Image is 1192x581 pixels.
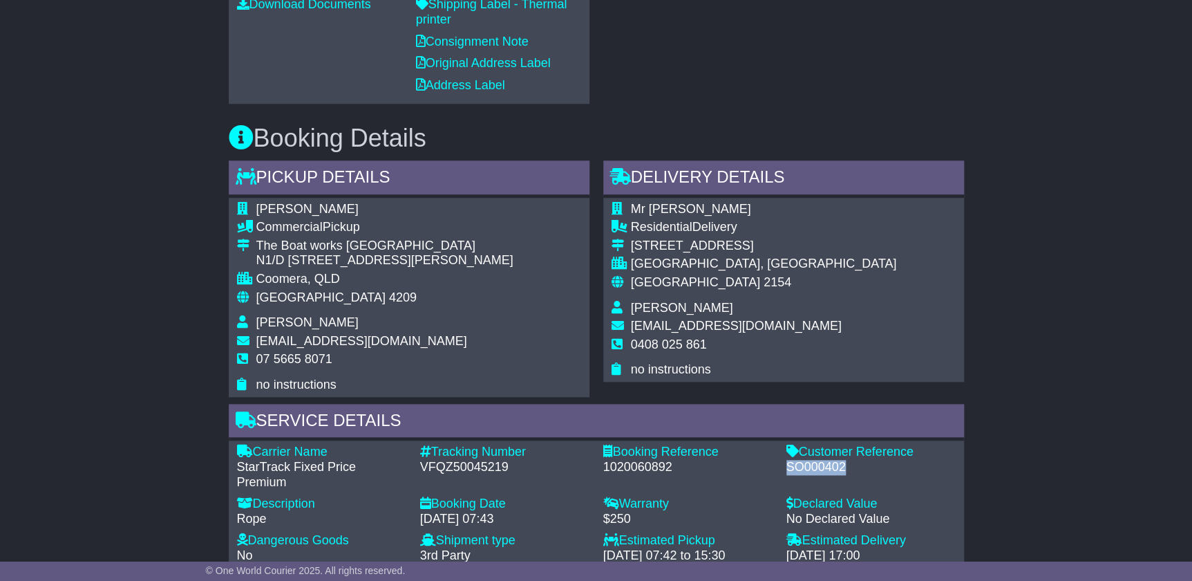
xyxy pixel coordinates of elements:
[416,56,551,70] a: Original Address Label
[420,460,589,475] div: VFQZ50045219
[786,533,956,548] div: Estimated Delivery
[256,334,467,348] span: [EMAIL_ADDRESS][DOMAIN_NAME]
[420,497,589,512] div: Booking Date
[237,512,406,527] div: Rope
[631,338,707,351] span: 0408 025 861
[256,220,513,235] div: Pickup
[786,497,956,512] div: Declared Value
[420,548,471,562] span: 3rd Party
[603,548,773,564] div: [DATE] 07:42 to 15:30
[631,319,842,333] span: [EMAIL_ADDRESS][DOMAIN_NAME]
[237,445,406,460] div: Carrier Name
[416,35,529,48] a: Consignment Note
[420,445,589,460] div: Tracking Number
[237,548,253,562] span: No
[603,533,773,548] div: Estimated Pickup
[786,548,956,564] div: [DATE] 17:00
[420,533,589,548] div: Shipment type
[764,275,791,289] span: 2154
[256,239,513,254] div: The Boat works [GEOGRAPHIC_DATA]
[256,253,513,268] div: N1/D [STREET_ADDRESS][PERSON_NAME]
[631,275,760,289] span: [GEOGRAPHIC_DATA]
[229,124,964,152] h3: Booking Details
[603,460,773,475] div: 1020060892
[256,202,359,216] span: [PERSON_NAME]
[256,315,359,329] span: [PERSON_NAME]
[631,202,751,216] span: Mr [PERSON_NAME]
[229,404,964,441] div: Service Details
[206,565,406,576] span: © One World Courier 2025. All rights reserved.
[603,512,773,527] div: $250
[416,78,505,92] a: Address Label
[786,445,956,460] div: Customer Reference
[256,378,337,391] span: no instructions
[603,497,773,512] div: Warranty
[237,497,406,512] div: Description
[631,362,711,376] span: no instructions
[420,512,589,527] div: [DATE] 07:43
[603,445,773,460] div: Booking Reference
[631,220,897,235] div: Delivery
[786,460,956,475] div: SO000402
[631,220,692,234] span: Residential
[786,512,956,527] div: No Declared Value
[256,272,513,287] div: Coomera, QLD
[237,533,406,548] div: Dangerous Goods
[631,239,897,254] div: [STREET_ADDRESS]
[256,290,386,304] span: [GEOGRAPHIC_DATA]
[237,460,406,490] div: StarTrack Fixed Price Premium
[256,352,332,366] span: 07 5665 8071
[389,290,417,304] span: 4209
[603,160,964,198] div: Delivery Details
[631,301,733,315] span: [PERSON_NAME]
[229,160,589,198] div: Pickup Details
[256,220,323,234] span: Commercial
[631,257,897,272] div: [GEOGRAPHIC_DATA], [GEOGRAPHIC_DATA]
